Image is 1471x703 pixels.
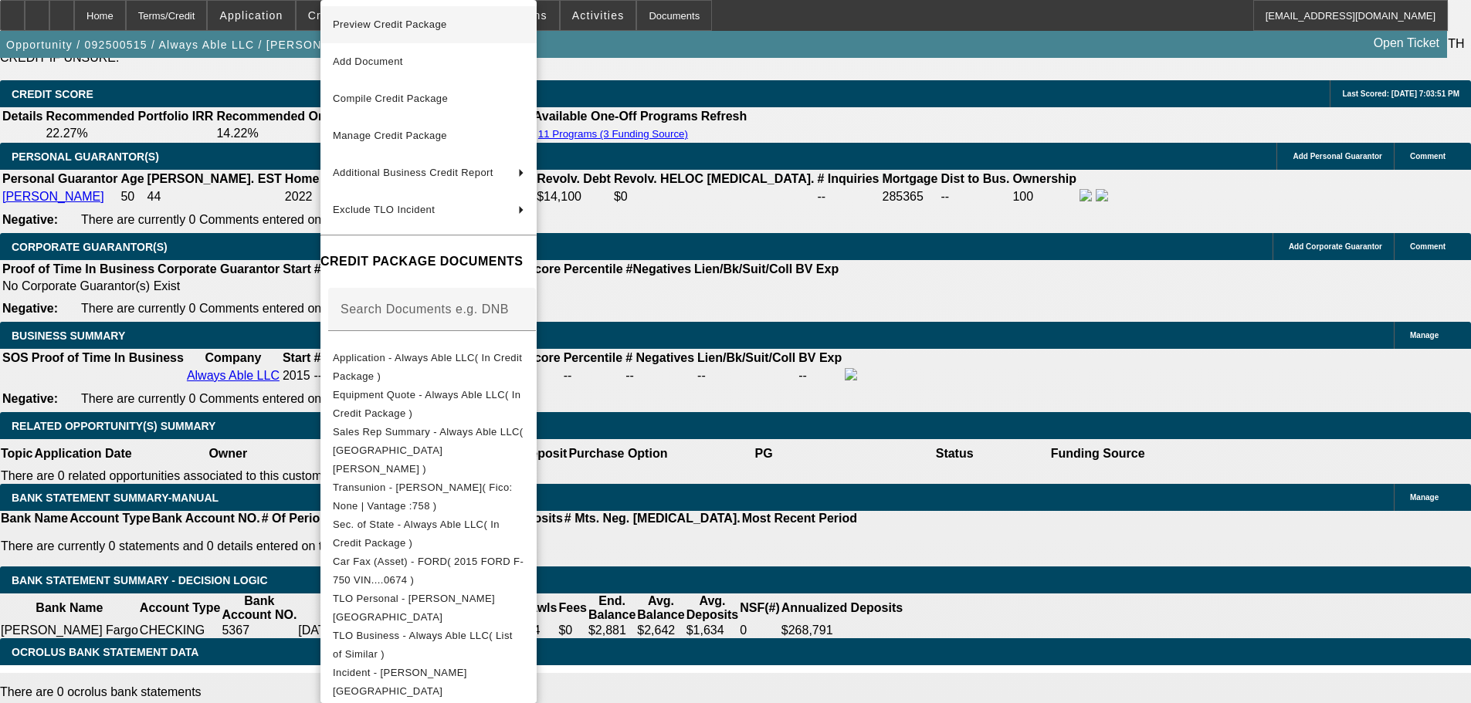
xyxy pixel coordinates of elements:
span: Compile Credit Package [333,93,448,104]
button: Incident - Alatini, Tara [320,664,537,701]
button: Equipment Quote - Always Able LLC( In Credit Package ) [320,386,537,423]
span: Sec. of State - Always Able LLC( In Credit Package ) [333,519,500,549]
button: Sec. of State - Always Able LLC( In Credit Package ) [320,515,537,553]
span: Preview Credit Package [333,19,447,30]
mat-label: Search Documents e.g. DNB [341,302,509,316]
span: Add Document [333,56,403,67]
span: TLO Personal - [PERSON_NAME][GEOGRAPHIC_DATA] [333,593,495,623]
span: Exclude TLO Incident [333,204,435,215]
span: Transunion - [PERSON_NAME]( Fico: None | Vantage :758 ) [333,482,513,512]
span: Car Fax (Asset) - FORD( 2015 FORD F-750 VIN....0674 ) [333,556,524,586]
button: Transunion - Alatini, Tara( Fico: None | Vantage :758 ) [320,478,537,515]
button: Sales Rep Summary - Always Able LLC( Mansfield, Jeff ) [320,423,537,478]
span: Application - Always Able LLC( In Credit Package ) [333,352,522,382]
h4: CREDIT PACKAGE DOCUMENTS [320,252,537,271]
span: Sales Rep Summary - Always Able LLC( [GEOGRAPHIC_DATA][PERSON_NAME] ) [333,426,524,475]
button: Car Fax (Asset) - FORD( 2015 FORD F-750 VIN....0674 ) [320,553,537,590]
span: Manage Credit Package [333,130,447,141]
button: TLO Personal - Alatini, Tara [320,590,537,627]
span: Equipment Quote - Always Able LLC( In Credit Package ) [333,389,520,419]
button: TLO Business - Always Able LLC( List of Similar ) [320,627,537,664]
span: Incident - [PERSON_NAME][GEOGRAPHIC_DATA] [333,667,467,697]
span: TLO Business - Always Able LLC( List of Similar ) [333,630,513,660]
button: Application - Always Able LLC( In Credit Package ) [320,349,537,386]
span: Additional Business Credit Report [333,167,493,178]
